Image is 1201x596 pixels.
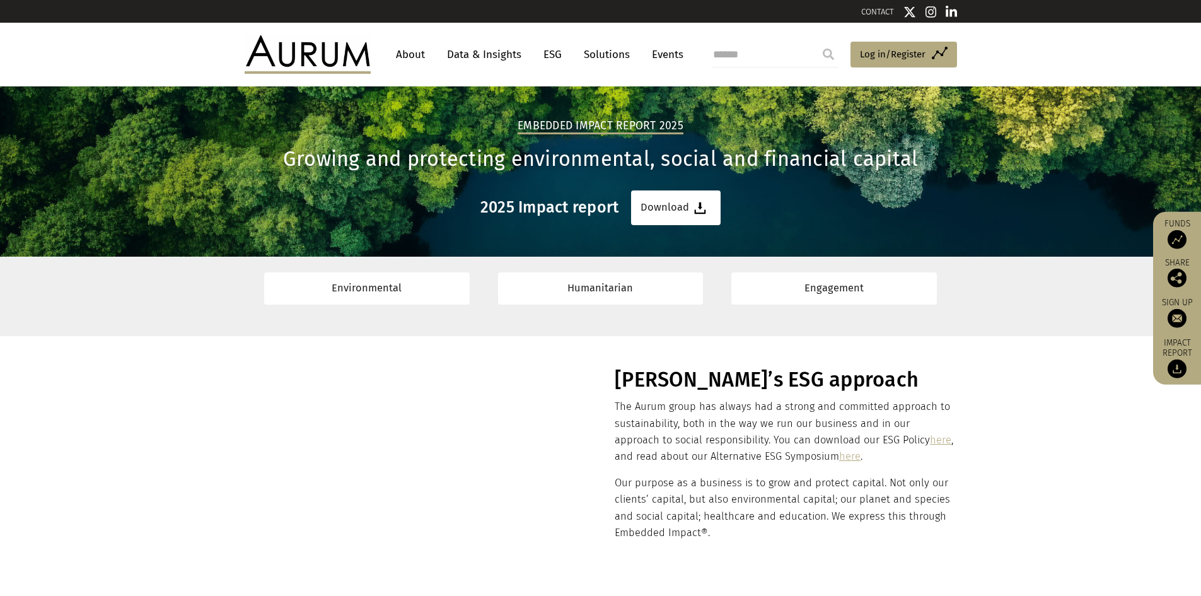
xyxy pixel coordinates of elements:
a: ESG [537,43,568,66]
img: Aurum [245,35,371,73]
span: Log in/Register [860,47,925,62]
a: Data & Insights [441,43,528,66]
a: Log in/Register [850,42,957,68]
a: Humanitarian [498,272,704,305]
a: here [930,434,951,446]
a: Engagement [731,272,937,305]
img: Linkedin icon [946,6,957,18]
a: CONTACT [861,7,894,16]
div: Share [1159,258,1195,287]
p: Our purpose as a business is to grow and protect capital. Not only our clients’ capital, but also... [615,475,953,542]
a: Solutions [577,43,636,66]
h3: 2025 Impact report [480,198,619,217]
h1: Growing and protecting environmental, social and financial capital [245,147,957,172]
img: Access Funds [1168,230,1186,248]
a: Funds [1159,218,1195,248]
img: Sign up to our newsletter [1168,308,1186,327]
a: Sign up [1159,296,1195,327]
input: Submit [816,42,841,67]
a: Download [631,190,721,225]
img: Twitter icon [903,6,916,18]
h2: Embedded Impact report 2025 [518,119,683,134]
img: Instagram icon [925,6,937,18]
p: The Aurum group has always had a strong and committed approach to sustainability, both in the way... [615,399,953,465]
a: About [390,43,431,66]
a: Environmental [264,272,470,305]
img: Share this post [1168,268,1186,287]
a: here [839,450,861,462]
a: Events [646,43,683,66]
h1: [PERSON_NAME]’s ESG approach [615,368,953,392]
a: Impact report [1159,337,1195,378]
